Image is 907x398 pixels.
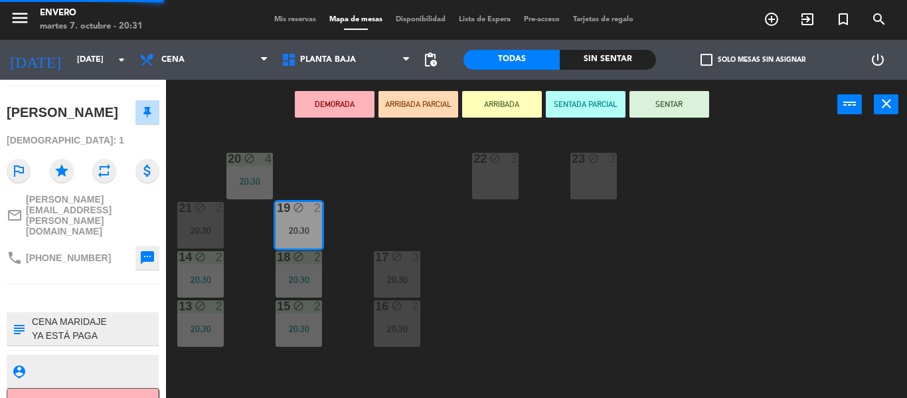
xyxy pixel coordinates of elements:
[11,364,26,379] i: person_pin
[7,194,159,237] a: mail_outline[PERSON_NAME][EMAIL_ADDRESS][PERSON_NAME][DOMAIN_NAME]
[277,300,278,312] div: 15
[139,250,155,266] i: sms
[323,16,389,23] span: Mapa de mesas
[560,50,656,70] div: Sin sentar
[265,153,273,165] div: 4
[375,251,376,263] div: 17
[300,55,356,64] span: Planta Baja
[92,159,116,183] i: repeat
[422,52,438,68] span: pending_actions
[135,246,159,270] button: sms
[452,16,517,23] span: Lista de Espera
[701,54,805,66] label: Solo mesas sin asignar
[835,11,851,27] i: turned_in_not
[588,153,599,164] i: block
[293,251,304,262] i: block
[195,300,206,312] i: block
[10,8,30,33] button: menu
[195,202,206,213] i: block
[314,251,322,263] div: 2
[7,129,159,152] div: [DEMOGRAPHIC_DATA]: 1
[629,91,709,118] button: SENTAR
[463,50,560,70] div: Todas
[295,91,374,118] button: DEMORADA
[878,96,894,112] i: close
[391,300,402,312] i: block
[135,159,159,183] i: attach_money
[546,91,625,118] button: SENTADA PARCIAL
[26,252,111,263] span: [PHONE_NUMBER]
[11,322,26,336] i: subject
[293,300,304,312] i: block
[874,94,898,114] button: close
[7,207,23,223] i: mail_outline
[195,251,206,262] i: block
[244,153,255,164] i: block
[842,96,858,112] i: power_input
[378,91,458,118] button: ARRIBADA PARCIAL
[412,300,420,312] div: 2
[177,324,224,334] div: 20:30
[276,324,322,334] div: 20:30
[489,153,501,164] i: block
[177,275,224,284] div: 20:30
[50,159,74,183] i: star
[511,153,519,165] div: 3
[314,300,322,312] div: 2
[837,94,862,114] button: power_input
[374,275,420,284] div: 20:30
[871,11,887,27] i: search
[7,250,23,266] i: phone
[177,226,224,235] div: 20:30
[7,159,31,183] i: outlined_flag
[391,251,402,262] i: block
[314,202,322,214] div: 2
[609,153,617,165] div: 3
[161,55,185,64] span: Cena
[26,194,159,237] span: [PERSON_NAME][EMAIL_ADDRESS][PERSON_NAME][DOMAIN_NAME]
[276,275,322,284] div: 20:30
[40,7,143,20] div: Envero
[293,202,304,213] i: block
[216,202,224,214] div: 2
[10,8,30,28] i: menu
[764,11,780,27] i: add_circle_outline
[799,11,815,27] i: exit_to_app
[566,16,640,23] span: Tarjetas de regalo
[870,52,886,68] i: power_settings_new
[389,16,452,23] span: Disponibilidad
[7,102,118,124] div: [PERSON_NAME]
[216,300,224,312] div: 2
[462,91,542,118] button: ARRIBADA
[375,300,376,312] div: 16
[277,202,278,214] div: 19
[374,324,420,334] div: 20:30
[226,177,273,186] div: 20:30
[517,16,566,23] span: Pre-acceso
[412,251,420,263] div: 3
[40,20,143,33] div: martes 7. octubre - 20:31
[216,251,224,263] div: 2
[276,226,322,235] div: 20:30
[114,52,129,68] i: arrow_drop_down
[268,16,323,23] span: Mis reservas
[277,251,278,263] div: 18
[701,54,712,66] span: check_box_outline_blank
